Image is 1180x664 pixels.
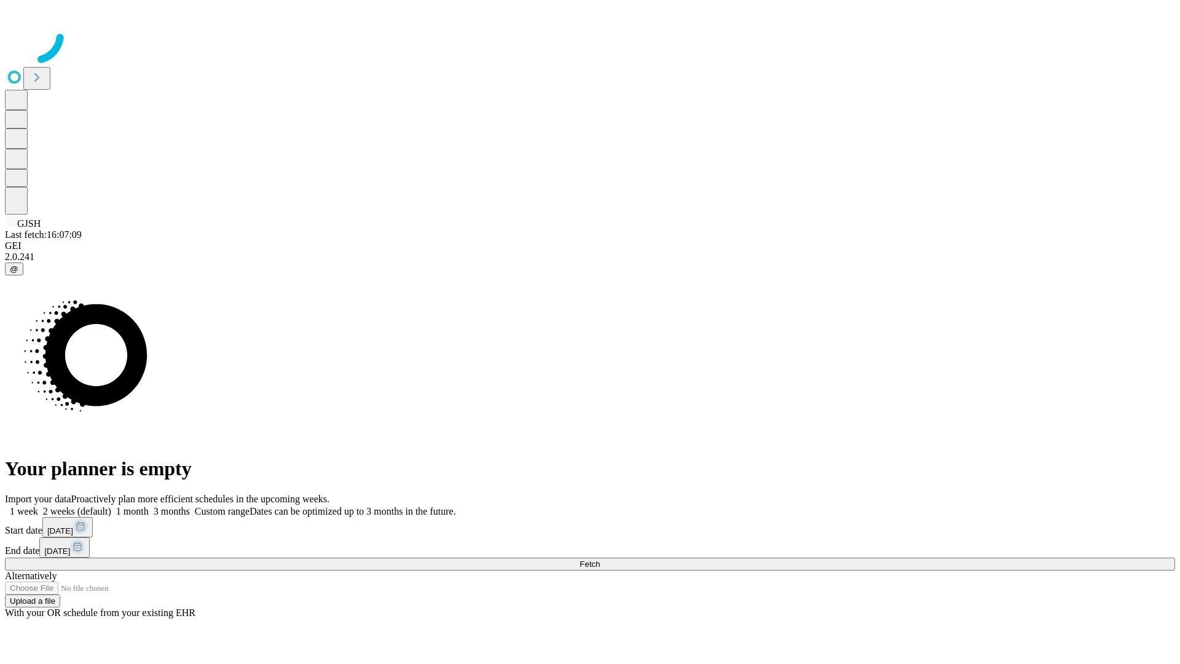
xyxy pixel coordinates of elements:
[39,537,90,558] button: [DATE]
[47,526,73,536] span: [DATE]
[250,506,455,516] span: Dates can be optimized up to 3 months in the future.
[10,264,18,274] span: @
[10,506,38,516] span: 1 week
[44,547,70,556] span: [DATE]
[17,218,41,229] span: GJSH
[5,571,57,581] span: Alternatively
[5,457,1175,480] h1: Your planner is empty
[5,517,1175,537] div: Start date
[5,263,23,275] button: @
[71,494,329,504] span: Proactively plan more efficient schedules in the upcoming weeks.
[42,517,93,537] button: [DATE]
[580,559,600,569] span: Fetch
[5,558,1175,571] button: Fetch
[154,506,190,516] span: 3 months
[5,229,82,240] span: Last fetch: 16:07:09
[43,506,111,516] span: 2 weeks (default)
[116,506,149,516] span: 1 month
[5,494,71,504] span: Import your data
[5,251,1175,263] div: 2.0.241
[5,607,195,618] span: With your OR schedule from your existing EHR
[195,506,250,516] span: Custom range
[5,595,60,607] button: Upload a file
[5,537,1175,558] div: End date
[5,240,1175,251] div: GEI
